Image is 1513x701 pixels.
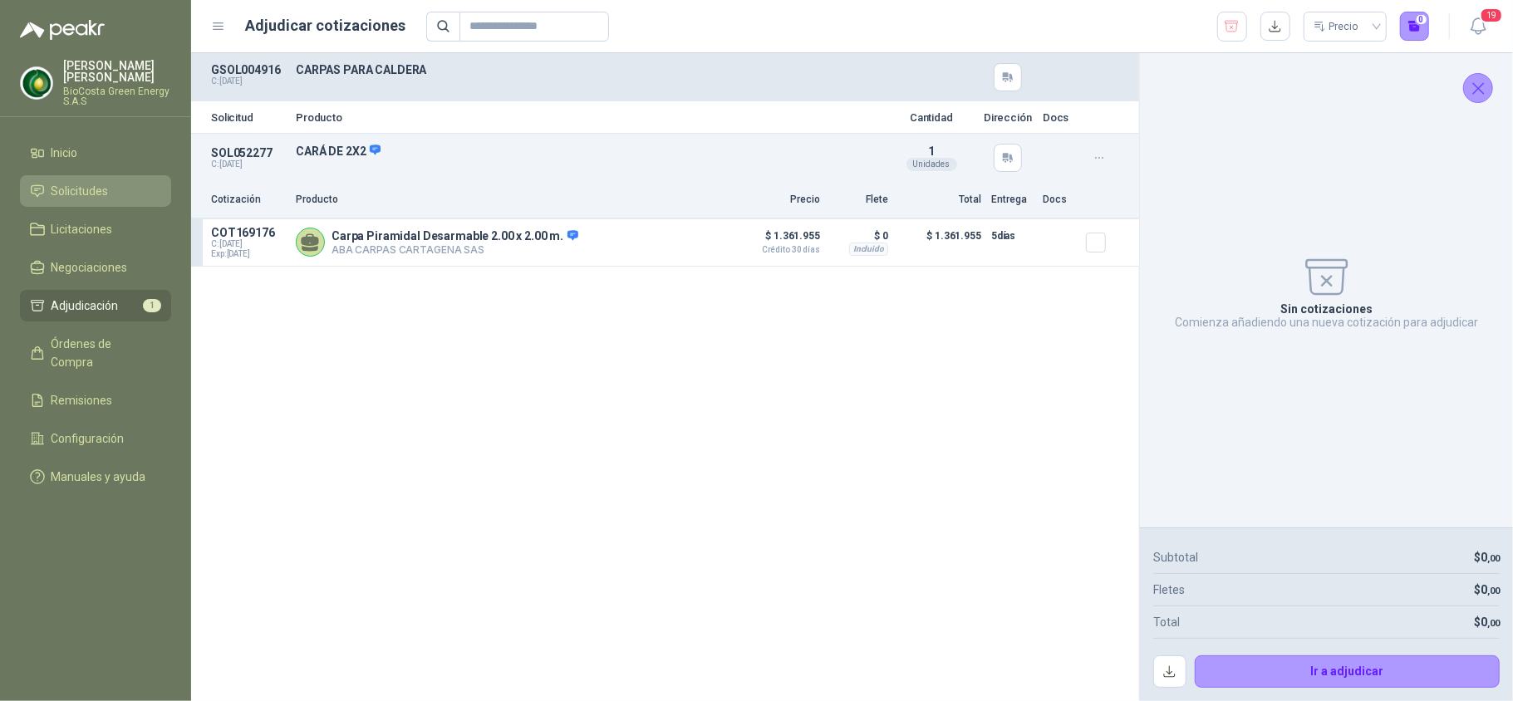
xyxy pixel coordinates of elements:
button: 19 [1463,12,1493,42]
span: Exp: [DATE] [211,249,286,259]
a: Negociaciones [20,252,171,283]
p: [PERSON_NAME] [PERSON_NAME] [63,60,171,83]
span: Crédito 30 días [737,246,820,254]
p: Comienza añadiendo una nueva cotización para adjudicar [1175,316,1478,329]
p: $ [1474,613,1500,631]
span: 19 [1480,7,1503,23]
a: Inicio [20,137,171,169]
p: ABA CARPAS CARTAGENA SAS [332,243,578,256]
p: $ 0 [830,226,888,246]
span: Inicio [52,144,78,162]
p: $ 1.361.955 [898,226,981,259]
p: $ [1474,581,1500,599]
p: Docs [1043,112,1076,123]
p: $ [1474,548,1500,566]
p: Solicitud [211,112,286,123]
a: Configuración [20,423,171,454]
img: Company Logo [21,67,52,99]
p: Precio [737,192,820,208]
button: Ir a adjudicar [1195,655,1501,689]
span: Solicitudes [52,182,109,200]
p: Entrega [991,192,1033,208]
p: Total [898,192,981,208]
p: Fletes [1153,581,1185,599]
p: $ 1.361.955 [737,226,820,254]
a: Manuales y ayuda [20,461,171,493]
span: ,00 [1487,586,1500,596]
p: 5 días [991,226,1033,246]
span: 0 [1481,583,1500,596]
div: Precio [1314,14,1362,39]
span: Manuales y ayuda [52,468,146,486]
a: Órdenes de Compra [20,328,171,378]
span: 1 [928,145,935,158]
p: C: [DATE] [211,159,286,169]
span: C: [DATE] [211,239,286,249]
p: Cotización [211,192,286,208]
span: Licitaciones [52,220,113,238]
img: Logo peakr [20,20,105,40]
button: 0 [1400,12,1430,42]
p: CARPAS PARA CALDERA [296,63,880,76]
a: Remisiones [20,385,171,416]
p: Producto [296,192,727,208]
p: SOL052277 [211,146,286,159]
button: Cerrar [1463,73,1493,103]
p: Cantidad [890,112,973,123]
span: Configuración [52,429,125,448]
a: Licitaciones [20,213,171,245]
p: Carpa Piramidal Desarmable 2.00 x 2.00 m. [332,229,578,244]
div: Incluido [849,243,888,256]
p: BioCosta Green Energy S.A.S [63,86,171,106]
a: Adjudicación1 [20,290,171,321]
p: COT169176 [211,226,286,239]
a: Solicitudes [20,175,171,207]
span: 0 [1481,551,1500,564]
p: Subtotal [1153,548,1198,566]
span: Órdenes de Compra [52,335,155,371]
p: Dirección [983,112,1033,123]
span: 1 [143,299,161,312]
p: Sin cotizaciones [1280,302,1373,316]
span: Adjudicación [52,297,119,315]
p: Flete [830,192,888,208]
h1: Adjudicar cotizaciones [246,14,406,37]
span: Remisiones [52,391,113,409]
span: Negociaciones [52,258,128,277]
p: Docs [1043,192,1076,208]
span: 0 [1481,615,1500,629]
p: C: [DATE] [211,76,286,86]
span: ,00 [1487,553,1500,564]
p: Producto [296,112,880,123]
p: Total [1153,613,1180,631]
p: GSOL004916 [211,63,286,76]
span: ,00 [1487,618,1500,629]
div: Unidades [906,158,957,171]
p: CARÁ DE 2X2 [296,144,880,159]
